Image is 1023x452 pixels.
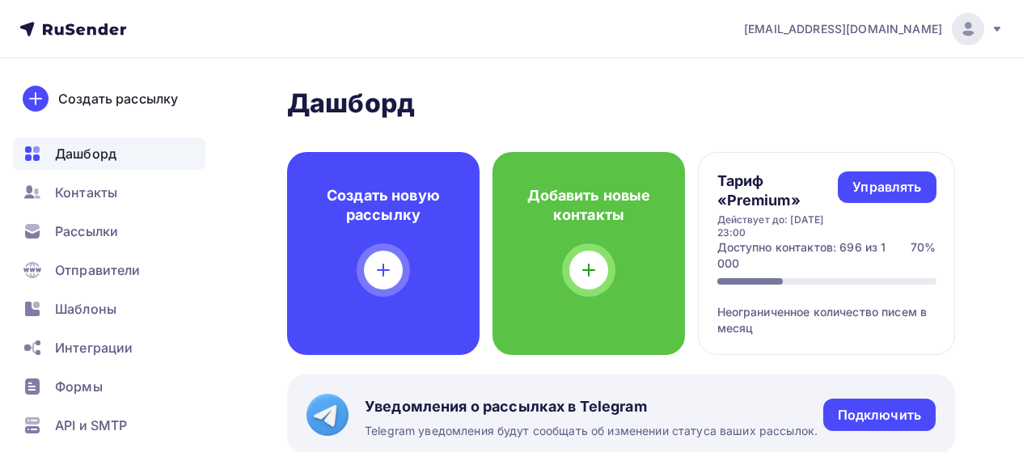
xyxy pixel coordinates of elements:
[365,397,818,416] span: Уведомления о рассылках в Telegram
[55,260,141,280] span: Отправители
[55,144,116,163] span: Дашборд
[744,13,1004,45] a: [EMAIL_ADDRESS][DOMAIN_NAME]
[13,137,205,170] a: Дашборд
[717,213,839,239] div: Действует до: [DATE] 23:00
[55,222,118,241] span: Рассылки
[518,186,659,225] h4: Добавить новые контакты
[55,377,103,396] span: Формы
[744,21,942,37] span: [EMAIL_ADDRESS][DOMAIN_NAME]
[313,186,454,225] h4: Создать новую рассылку
[13,176,205,209] a: Контакты
[58,89,178,108] div: Создать рассылку
[717,285,936,336] div: Неограниченное количество писем в месяц
[911,239,936,272] div: 70%
[55,338,133,357] span: Интеграции
[55,416,127,435] span: API и SMTP
[13,370,205,403] a: Формы
[287,87,955,120] h2: Дашборд
[13,254,205,286] a: Отправители
[717,171,839,210] h4: Тариф «Premium»
[55,183,117,202] span: Контакты
[365,423,818,439] span: Telegram уведомления будут сообщать об изменении статуса ваших рассылок.
[852,178,921,196] div: Управлять
[13,215,205,247] a: Рассылки
[717,239,911,272] div: Доступно контактов: 696 из 1 000
[13,293,205,325] a: Шаблоны
[55,299,116,319] span: Шаблоны
[838,406,921,425] div: Подключить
